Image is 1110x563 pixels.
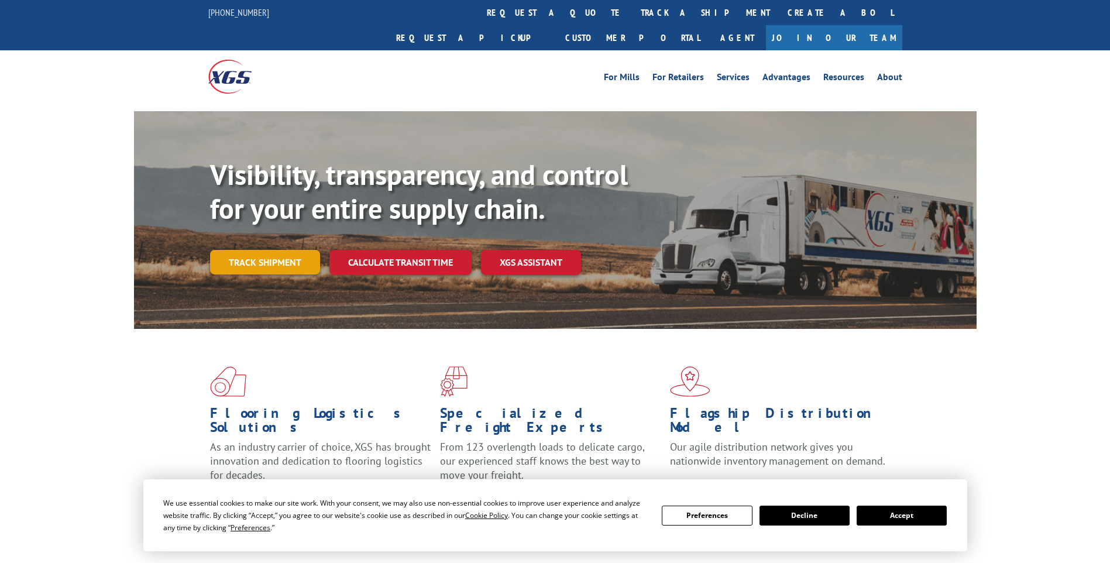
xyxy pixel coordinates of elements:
span: Cookie Policy [465,510,508,520]
a: [PHONE_NUMBER] [208,6,269,18]
img: xgs-icon-focused-on-flooring-red [440,366,468,397]
a: For Mills [604,73,640,85]
a: Advantages [762,73,810,85]
a: About [877,73,902,85]
b: Visibility, transparency, and control for your entire supply chain. [210,156,628,226]
a: For Retailers [652,73,704,85]
span: Our agile distribution network gives you nationwide inventory management on demand. [670,440,885,468]
h1: Specialized Freight Experts [440,406,661,440]
div: Cookie Consent Prompt [143,479,967,551]
a: XGS ASSISTANT [481,250,581,275]
a: Resources [823,73,864,85]
span: Preferences [231,523,270,533]
a: Customer Portal [556,25,709,50]
h1: Flooring Logistics Solutions [210,406,431,440]
a: Calculate transit time [329,250,472,275]
span: As an industry carrier of choice, XGS has brought innovation and dedication to flooring logistics... [210,440,431,482]
a: Agent [709,25,766,50]
a: Learn More > [670,479,816,492]
h1: Flagship Distribution Model [670,406,891,440]
p: From 123 overlength loads to delicate cargo, our experienced staff knows the best way to move you... [440,440,661,492]
button: Preferences [662,506,752,526]
a: Track shipment [210,250,320,274]
button: Accept [857,506,947,526]
a: Join Our Team [766,25,902,50]
div: We use essential cookies to make our site work. With your consent, we may also use non-essential ... [163,497,648,534]
button: Decline [760,506,850,526]
a: Services [717,73,750,85]
img: xgs-icon-total-supply-chain-intelligence-red [210,366,246,397]
img: xgs-icon-flagship-distribution-model-red [670,366,710,397]
a: Request a pickup [387,25,556,50]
